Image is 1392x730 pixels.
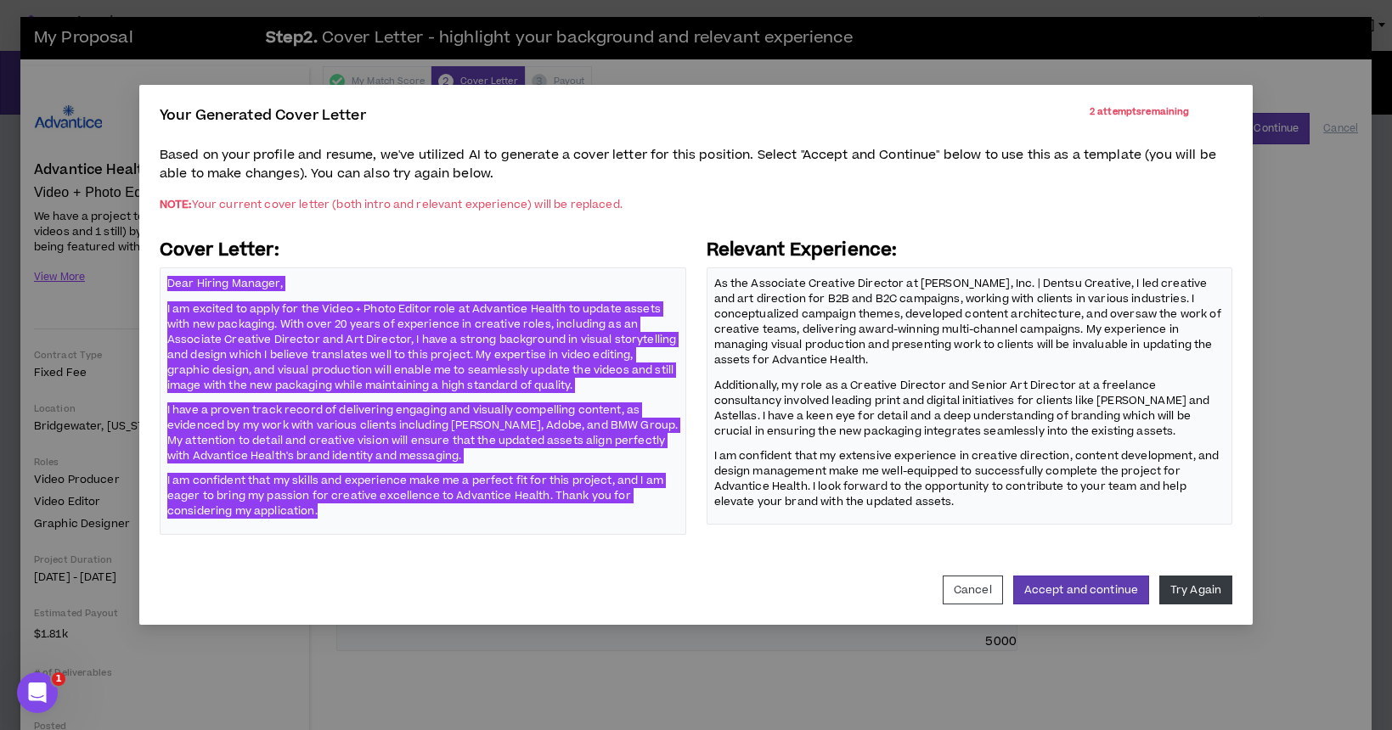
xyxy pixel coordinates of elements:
p: Cover Letter: [160,239,686,262]
p: Additionally, my role as a Creative Director and Senior Art Director at a freelance consultancy i... [714,376,1226,440]
iframe: Intercom live chat [17,672,58,713]
p: Your current cover letter (both intro and relevant experience) will be replaced. [160,198,1232,211]
button: Accept and continue [1013,576,1149,604]
p: Based on your profile and resume, we've utilized AI to generate a cover letter for this position.... [160,146,1232,184]
p: I am confident that my extensive experience in creative direction, content development, and desig... [714,446,1226,510]
button: Try Again [1159,576,1232,604]
p: Relevant Experience: [707,239,1233,262]
p: I am excited to apply for the Video + Photo Editor role at Advantice Health to update assets with... [167,300,679,394]
p: 2 attempts remaining [1090,105,1190,139]
p: Dear Hiring Manager, [167,275,679,293]
span: 1 [52,672,65,686]
p: I am confident that my skills and experience make me a perfect fit for this project, and I am eag... [167,471,679,519]
p: As the Associate Creative Director at [PERSON_NAME], Inc. | Dentsu Creative, I led creative and a... [714,275,1226,369]
p: Your Generated Cover Letter [160,105,366,126]
p: I have a proven track record of delivering engaging and visually compelling content, as evidenced... [167,401,679,464]
span: NOTE: [160,197,192,212]
button: Cancel [943,576,1003,604]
